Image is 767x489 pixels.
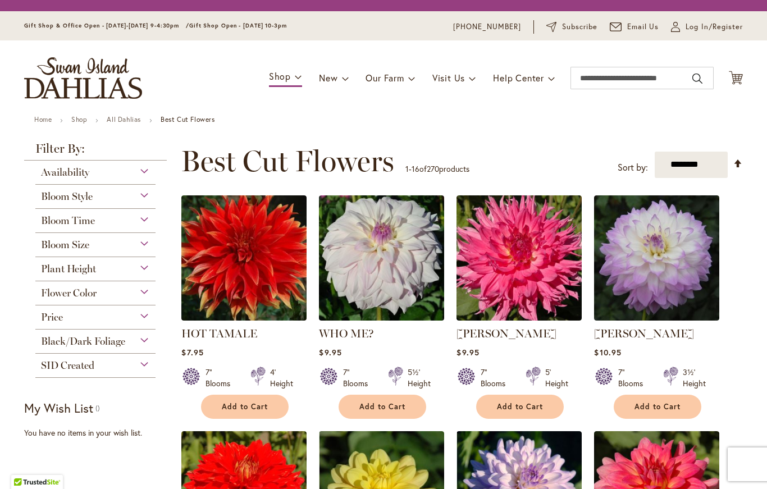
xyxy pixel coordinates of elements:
[610,21,659,33] a: Email Us
[319,327,374,340] a: WHO ME?
[497,402,543,412] span: Add to Cart
[319,347,341,358] span: $9.95
[476,395,564,419] button: Add to Cart
[181,327,257,340] a: HOT TAMALE
[618,367,650,389] div: 7" Blooms
[24,400,93,416] strong: My Wish List
[671,21,743,33] a: Log In/Register
[562,21,597,33] span: Subscribe
[41,359,94,372] span: SID Created
[618,157,648,178] label: Sort by:
[594,195,719,321] img: MIKAYLA MIRANDA
[41,214,95,227] span: Bloom Time
[319,312,444,323] a: Who Me?
[41,335,125,348] span: Black/Dark Foliage
[206,367,237,389] div: 7" Blooms
[34,115,52,124] a: Home
[456,195,582,321] img: HELEN RICHMOND
[594,347,621,358] span: $10.95
[319,195,444,321] img: Who Me?
[405,160,469,178] p: - of products
[456,312,582,323] a: HELEN RICHMOND
[71,115,87,124] a: Shop
[427,163,439,174] span: 270
[24,143,167,161] strong: Filter By:
[161,115,215,124] strong: Best Cut Flowers
[405,163,409,174] span: 1
[269,70,291,82] span: Shop
[181,144,394,178] span: Best Cut Flowers
[692,70,702,88] button: Search
[493,72,544,84] span: Help Center
[107,115,141,124] a: All Dahlias
[366,72,404,84] span: Our Farm
[456,327,556,340] a: [PERSON_NAME]
[343,367,375,389] div: 7" Blooms
[481,367,512,389] div: 7" Blooms
[594,312,719,323] a: MIKAYLA MIRANDA
[189,22,287,29] span: Gift Shop Open - [DATE] 10-3pm
[222,402,268,412] span: Add to Cart
[181,312,307,323] a: Hot Tamale
[432,72,465,84] span: Visit Us
[683,367,706,389] div: 3½' Height
[41,263,96,275] span: Plant Height
[627,21,659,33] span: Email Us
[24,427,174,438] div: You have no items in your wish list.
[545,367,568,389] div: 5' Height
[201,395,289,419] button: Add to Cart
[408,367,431,389] div: 5½' Height
[614,395,701,419] button: Add to Cart
[546,21,597,33] a: Subscribe
[41,190,93,203] span: Bloom Style
[686,21,743,33] span: Log In/Register
[270,367,293,389] div: 4' Height
[181,347,203,358] span: $7.95
[453,21,521,33] a: [PHONE_NUMBER]
[24,22,189,29] span: Gift Shop & Office Open - [DATE]-[DATE] 9-4:30pm /
[456,347,479,358] span: $9.95
[359,402,405,412] span: Add to Cart
[594,327,694,340] a: [PERSON_NAME]
[412,163,419,174] span: 16
[41,311,63,323] span: Price
[41,287,97,299] span: Flower Color
[339,395,426,419] button: Add to Cart
[24,57,142,99] a: store logo
[41,239,89,251] span: Bloom Size
[634,402,681,412] span: Add to Cart
[181,195,307,321] img: Hot Tamale
[41,166,89,179] span: Availability
[319,72,337,84] span: New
